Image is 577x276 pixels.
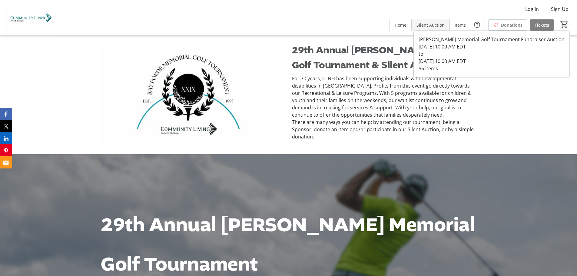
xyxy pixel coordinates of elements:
[450,19,471,31] a: Items
[488,19,527,31] a: Donations
[530,19,554,31] a: Tickets
[525,5,539,13] span: Log In
[501,22,522,28] span: Donations
[412,19,449,31] a: Silent Auction
[546,4,573,14] button: Sign Up
[455,22,466,28] span: Items
[416,22,445,28] span: Silent Auction
[4,2,58,33] img: Community Living North Halton's Logo
[559,19,570,30] button: Cart
[390,19,411,31] a: Home
[292,44,477,72] span: 29th Annual [PERSON_NAME] Memorial Golf Tournament & Silent Auction
[292,118,477,140] p: There are many ways you can help; by attending our tournament, being a Sponsor, donate an item an...
[292,75,477,118] p: For 70 years, CLNH has been supporting individuals with developmental disabilities in [GEOGRAPHIC...
[551,5,569,13] span: Sign Up
[100,43,285,147] img: undefined
[419,43,565,50] div: [DATE] 10:00 AM EDT
[419,36,565,43] div: [PERSON_NAME] Memorial Golf Tournament Fundraiser Auction
[520,4,544,14] button: Log In
[419,58,565,65] div: [DATE] 10:00 AM EDT
[419,65,565,72] div: 56 items
[535,22,549,28] span: Tickets
[419,50,565,58] div: to
[471,19,483,31] button: Help
[395,22,406,28] span: Home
